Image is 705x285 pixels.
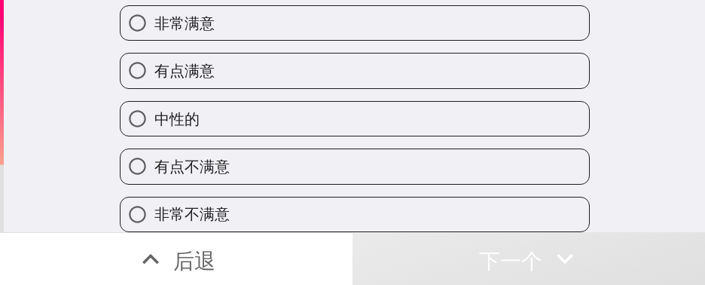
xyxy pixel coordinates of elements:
font: 有点满意 [154,61,215,80]
font: 中性的 [154,109,200,128]
button: 非常满意 [121,6,589,40]
button: 有点满意 [121,54,589,87]
button: 中性的 [121,102,589,136]
button: 非常不满意 [121,198,589,231]
button: 下一个 [352,232,705,285]
font: 有点不满意 [154,157,230,176]
button: 有点不满意 [121,149,589,183]
font: 非常不满意 [154,204,230,223]
font: 后退 [173,247,215,274]
font: 非常满意 [154,14,215,32]
font: 下一个 [479,247,542,274]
